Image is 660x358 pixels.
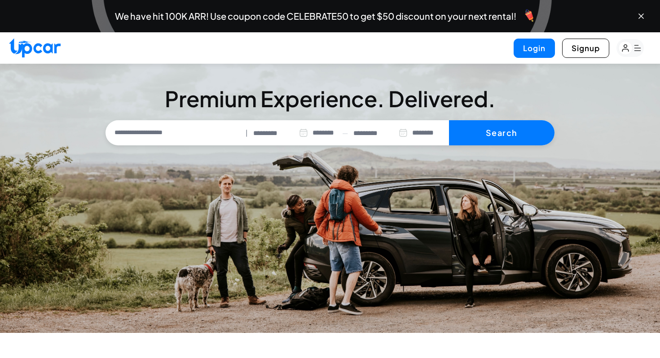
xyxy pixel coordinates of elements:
span: | [246,128,248,138]
button: Close banner [637,12,646,21]
h3: Premium Experience. Delivered. [106,88,554,109]
button: Signup [562,39,609,58]
button: Login [514,39,555,58]
button: Search [449,120,554,145]
span: — [342,128,348,138]
span: We have hit 100K ARR! Use coupon code CELEBRATE50 to get $50 discount on your next rental! [115,12,516,21]
img: Upcar Logo [9,38,61,57]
